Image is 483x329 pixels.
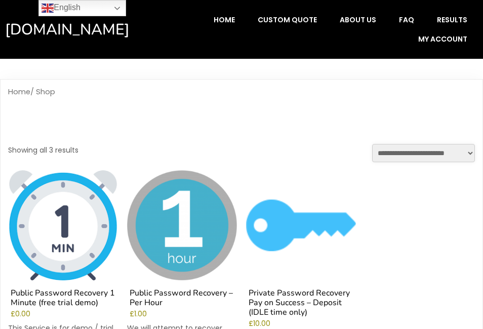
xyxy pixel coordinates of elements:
[249,319,270,328] bdi: 10.00
[203,10,246,29] a: Home
[399,15,414,24] span: FAQ
[418,34,467,44] span: My account
[247,10,328,29] a: Custom Quote
[8,87,30,97] a: Home
[214,15,235,24] span: Home
[11,309,30,319] bdi: 0.00
[340,15,376,24] span: About Us
[246,288,356,320] h2: Private Password Recovery Pay on Success – Deposit (IDLE time only)
[8,170,118,310] a: Public Password Recovery 1 Minute (free trial demo)
[388,10,425,29] a: FAQ
[246,170,356,280] img: Private Password Recovery Pay on Success - Deposit (IDLE time only)
[127,170,237,310] a: Public Password Recovery – Per Hour
[127,170,237,280] img: Public Password Recovery - Per Hour
[127,288,237,310] h2: Public Password Recovery – Per Hour
[11,309,15,319] span: £
[5,20,140,40] a: [DOMAIN_NAME]
[8,170,118,280] img: Public Password Recovery 1 Minute (free trial demo)
[372,144,475,162] select: Shop order
[246,170,356,320] a: Private Password Recovery Pay on Success – Deposit (IDLE time only)
[408,29,478,49] a: My account
[8,104,475,144] h1: Shop
[42,2,54,14] img: en
[258,15,317,24] span: Custom Quote
[8,87,475,97] nav: Breadcrumb
[8,288,118,310] h2: Public Password Recovery 1 Minute (free trial demo)
[329,10,387,29] a: About Us
[249,319,253,328] span: £
[437,15,467,24] span: Results
[426,10,478,29] a: Results
[130,309,134,319] span: £
[8,144,78,157] p: Showing all 3 results
[130,309,147,319] bdi: 1.00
